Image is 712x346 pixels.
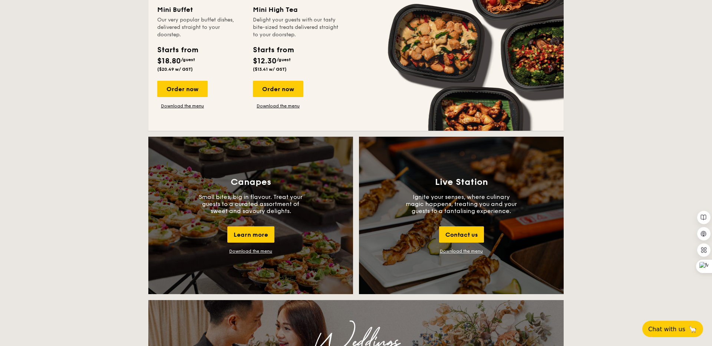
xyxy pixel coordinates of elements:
[157,57,181,66] span: $18.80
[253,16,340,39] div: Delight your guests with our tasty bite-sized treats delivered straight to your doorstep.
[195,193,306,214] p: Small bites, big in flavour. Treat your guests to a curated assortment of sweet and savoury delig...
[157,16,244,39] div: Our very popular buffet dishes, delivered straight to your doorstep.
[440,249,483,254] a: Download the menu
[227,226,274,243] div: Learn more
[253,67,287,72] span: ($13.41 w/ GST)
[642,321,703,337] button: Chat with us🦙
[253,57,277,66] span: $12.30
[253,44,293,56] div: Starts from
[157,67,193,72] span: ($20.49 w/ GST)
[435,177,488,187] h3: Live Station
[253,4,340,15] div: Mini High Tea
[157,81,208,97] div: Order now
[229,249,272,254] div: Download the menu
[253,103,303,109] a: Download the menu
[277,57,291,62] span: /guest
[157,103,208,109] a: Download the menu
[157,44,198,56] div: Starts from
[253,81,303,97] div: Order now
[688,325,697,333] span: 🦙
[231,177,271,187] h3: Canapes
[648,326,685,333] span: Chat with us
[157,4,244,15] div: Mini Buffet
[406,193,517,214] p: Ignite your senses, where culinary magic happens, treating you and your guests to a tantalising e...
[181,57,195,62] span: /guest
[439,226,484,243] div: Contact us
